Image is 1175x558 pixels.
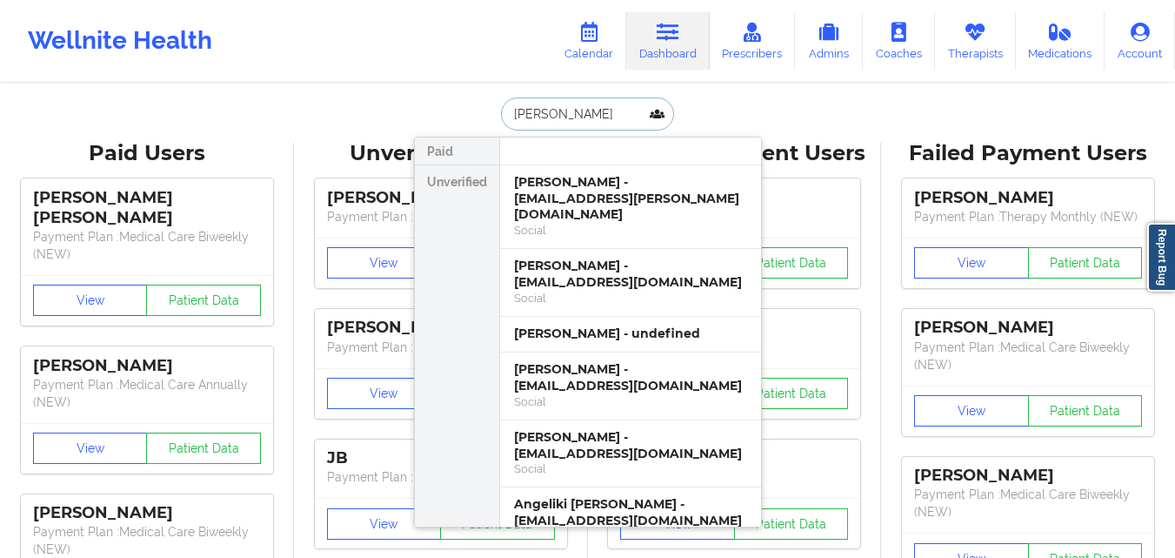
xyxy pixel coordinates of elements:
div: [PERSON_NAME] [33,356,261,376]
div: Failed Payment Users [893,140,1163,167]
div: Paid [415,138,499,165]
button: Patient Data [146,285,261,316]
a: Report Bug [1147,223,1175,292]
a: Coaches [863,12,935,70]
button: Patient Data [734,378,849,409]
p: Payment Plan : Medical Care Biweekly (NEW) [33,228,261,263]
div: JB [327,448,555,468]
button: View [914,247,1029,279]
div: Unverified Users [306,140,576,167]
div: [PERSON_NAME] - [EMAIL_ADDRESS][DOMAIN_NAME] [514,258,747,290]
p: Payment Plan : Unmatched Plan [327,468,555,486]
div: [PERSON_NAME] - [EMAIL_ADDRESS][DOMAIN_NAME] [514,429,747,461]
button: Patient Data [734,247,849,279]
button: Patient Data [1028,395,1143,427]
a: Medications [1016,12,1105,70]
p: Payment Plan : Medical Care Biweekly (NEW) [33,523,261,558]
a: Prescribers [710,12,796,70]
p: Payment Plan : Medical Care Biweekly (NEW) [914,486,1142,521]
div: [PERSON_NAME] [33,503,261,523]
div: [PERSON_NAME] [327,318,555,338]
button: View [327,247,442,279]
button: Patient Data [146,433,261,464]
button: View [327,508,442,540]
div: [PERSON_NAME] [914,188,1142,208]
a: Admins [795,12,863,70]
a: Calendar [551,12,626,70]
button: Patient Data [734,508,849,540]
p: Payment Plan : Medical Care Biweekly (NEW) [914,339,1142,373]
div: Social [514,291,747,306]
div: Social [514,223,747,238]
div: [PERSON_NAME] [914,318,1142,338]
a: Therapists [935,12,1016,70]
div: [PERSON_NAME] [327,188,555,208]
p: Payment Plan : Unmatched Plan [327,208,555,225]
div: Social [514,394,747,409]
button: View [33,433,148,464]
div: Paid Users [12,140,282,167]
a: Dashboard [626,12,710,70]
div: Social [514,461,747,476]
div: [PERSON_NAME] [PERSON_NAME] [33,188,261,228]
div: [PERSON_NAME] - [EMAIL_ADDRESS][DOMAIN_NAME] [514,361,747,393]
div: Angeliki [PERSON_NAME] - [EMAIL_ADDRESS][DOMAIN_NAME] [514,496,747,528]
p: Payment Plan : Therapy Monthly (NEW) [914,208,1142,225]
p: Payment Plan : Unmatched Plan [327,339,555,356]
button: Patient Data [1028,247,1143,279]
div: [PERSON_NAME] [914,466,1142,486]
a: Account [1105,12,1175,70]
div: [PERSON_NAME] - [EMAIL_ADDRESS][PERSON_NAME][DOMAIN_NAME] [514,174,747,223]
button: View [33,285,148,316]
button: View [914,395,1029,427]
p: Payment Plan : Medical Care Annually (NEW) [33,376,261,411]
div: [PERSON_NAME] - undefined [514,326,747,342]
button: View [327,378,442,409]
